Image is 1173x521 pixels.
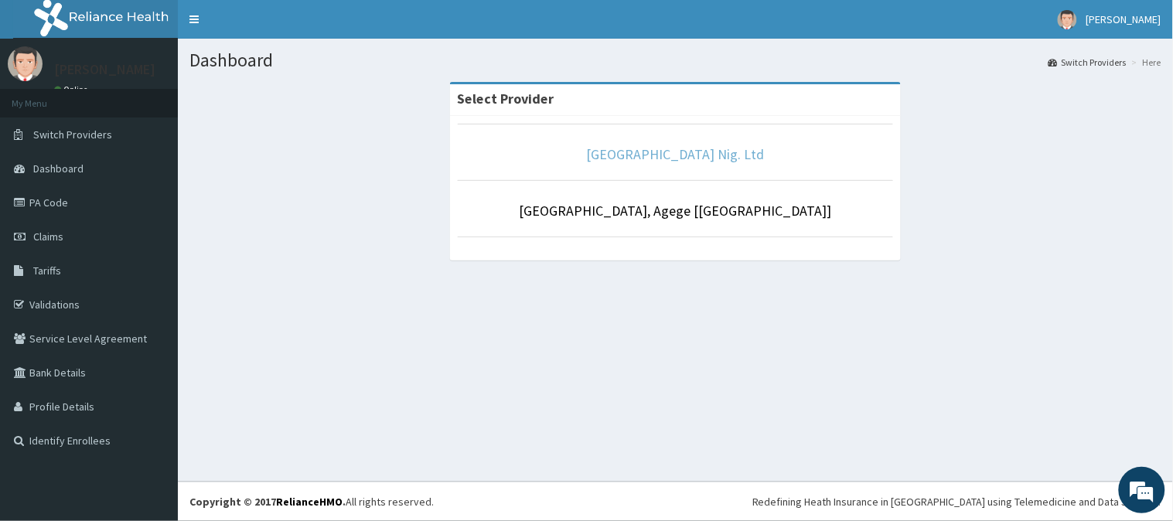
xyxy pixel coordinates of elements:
footer: All rights reserved. [178,482,1173,521]
div: Redefining Heath Insurance in [GEOGRAPHIC_DATA] using Telemedicine and Data Science! [752,494,1161,509]
li: Here [1128,56,1161,69]
span: Claims [33,230,63,243]
a: Switch Providers [1049,56,1127,69]
span: Tariffs [33,264,61,278]
a: RelianceHMO [276,495,343,509]
a: [GEOGRAPHIC_DATA], Agege [[GEOGRAPHIC_DATA]] [520,202,832,220]
p: [PERSON_NAME] [54,63,155,77]
strong: Copyright © 2017 . [189,495,346,509]
span: Switch Providers [33,128,112,141]
img: User Image [1058,10,1077,29]
a: [GEOGRAPHIC_DATA] Nig. Ltd [587,145,765,163]
span: Dashboard [33,162,84,175]
strong: Select Provider [458,90,554,107]
a: Online [54,84,91,95]
h1: Dashboard [189,50,1161,70]
span: [PERSON_NAME] [1086,12,1161,26]
img: User Image [8,46,43,81]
